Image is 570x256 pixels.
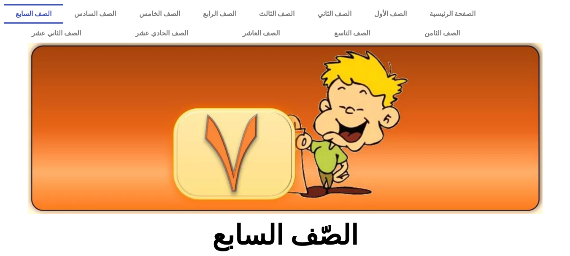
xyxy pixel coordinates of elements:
[128,4,192,24] a: الصف الخامس
[306,4,363,24] a: الصف الثاني
[4,24,108,43] a: الصف الثاني عشر
[146,219,424,252] h2: الصّف السابع
[418,4,487,24] a: الصفحة الرئيسية
[307,24,397,43] a: الصف التاسع
[215,24,307,43] a: الصف العاشر
[108,24,215,43] a: الصف الحادي عشر
[397,24,487,43] a: الصف الثامن
[248,4,306,24] a: الصف الثالث
[63,4,127,24] a: الصف السادس
[363,4,418,24] a: الصف الأول
[4,4,63,24] a: الصف السابع
[192,4,248,24] a: الصف الرابع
